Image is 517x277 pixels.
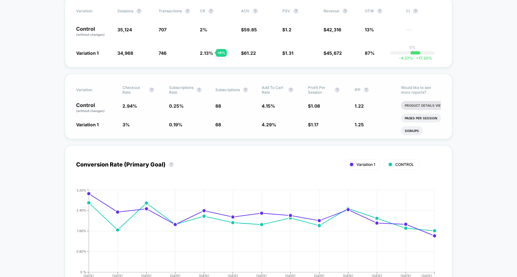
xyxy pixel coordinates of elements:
[343,9,348,14] button: ?
[311,122,318,127] span: 1.17
[117,27,132,32] span: 35,124
[241,27,257,32] span: $
[364,87,369,92] button: ?
[215,87,240,92] span: Subscriptions
[355,103,364,109] span: 1.22
[365,50,375,56] span: 87%
[185,9,190,14] button: ?
[76,50,99,56] span: Variation 1
[76,26,111,37] p: Control
[169,103,184,109] span: 0.25 %
[365,9,400,14] span: OTW
[401,85,441,95] p: Would like to see more reports?
[244,50,256,56] span: 61.22
[324,9,339,13] span: Revenue
[159,27,167,32] span: 707
[324,50,342,56] span: $
[122,103,137,109] span: 2.94 %
[76,188,86,192] tspan: 3.20%
[401,114,441,123] li: Pages Per Session
[285,50,293,56] span: 1.31
[262,103,275,109] span: 4.15 %
[308,122,318,127] span: $
[401,101,459,110] li: Product Details Views Rate
[282,27,291,32] span: $
[76,249,86,253] tspan: 0.80%
[76,208,86,212] tspan: 2.40%
[282,50,293,56] span: $
[377,9,382,14] button: ?
[215,122,221,127] span: 68
[311,103,320,109] span: 1.08
[149,87,154,92] button: ?
[77,229,86,233] tspan: 1.60%
[76,109,105,113] span: (without changes)
[401,126,423,135] li: Signups
[416,56,419,60] span: +
[253,9,258,14] button: ?
[169,162,174,167] button: ?
[241,50,256,56] span: $
[243,87,248,92] button: ?
[285,27,291,32] span: 1.2
[122,122,130,127] span: 3 %
[262,85,285,95] span: Add To Cart Rate
[215,103,221,109] span: 88
[406,9,441,14] span: CI
[136,9,141,14] button: ?
[76,9,111,14] span: Variation
[409,45,416,50] p: 0%
[117,9,133,13] span: Sessions
[169,85,193,95] span: Subscriptions Rate
[159,9,182,13] span: Transactions
[357,162,375,167] span: Variation 1
[241,9,250,13] span: AOV
[395,162,414,167] span: CONTROL
[308,103,320,109] span: $
[117,50,133,56] span: 34,968
[208,9,213,14] button: ?
[200,27,207,32] span: 2 %
[197,87,202,92] button: ?
[399,56,413,60] span: -4.27 %
[200,50,213,56] span: 2.13 %
[262,122,276,127] span: 4.29 %
[80,270,86,274] tspan: 0 %
[76,122,99,127] span: Variation 1
[159,50,167,56] span: 746
[335,87,340,92] button: ?
[413,56,432,60] span: 17.35 %
[169,122,182,127] span: 0.19 %
[76,85,111,95] span: Variation
[413,9,418,14] button: ?
[282,9,290,13] span: PSV
[326,50,342,56] span: 45,672
[355,122,364,127] span: 1.25
[200,9,205,13] span: CR
[324,27,341,32] span: $
[216,49,227,57] div: + 6 %
[326,27,341,32] span: 42,316
[76,103,116,113] p: Control
[76,33,105,36] span: (without changes)
[293,9,298,14] button: ?
[355,87,361,92] span: IPP
[406,28,441,37] span: ---
[122,85,146,95] span: Checkout Rate
[365,27,374,32] span: 13%
[412,50,413,54] p: |
[308,85,331,95] span: Profit Per Session
[244,27,257,32] span: 59.85
[288,87,293,92] button: ?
